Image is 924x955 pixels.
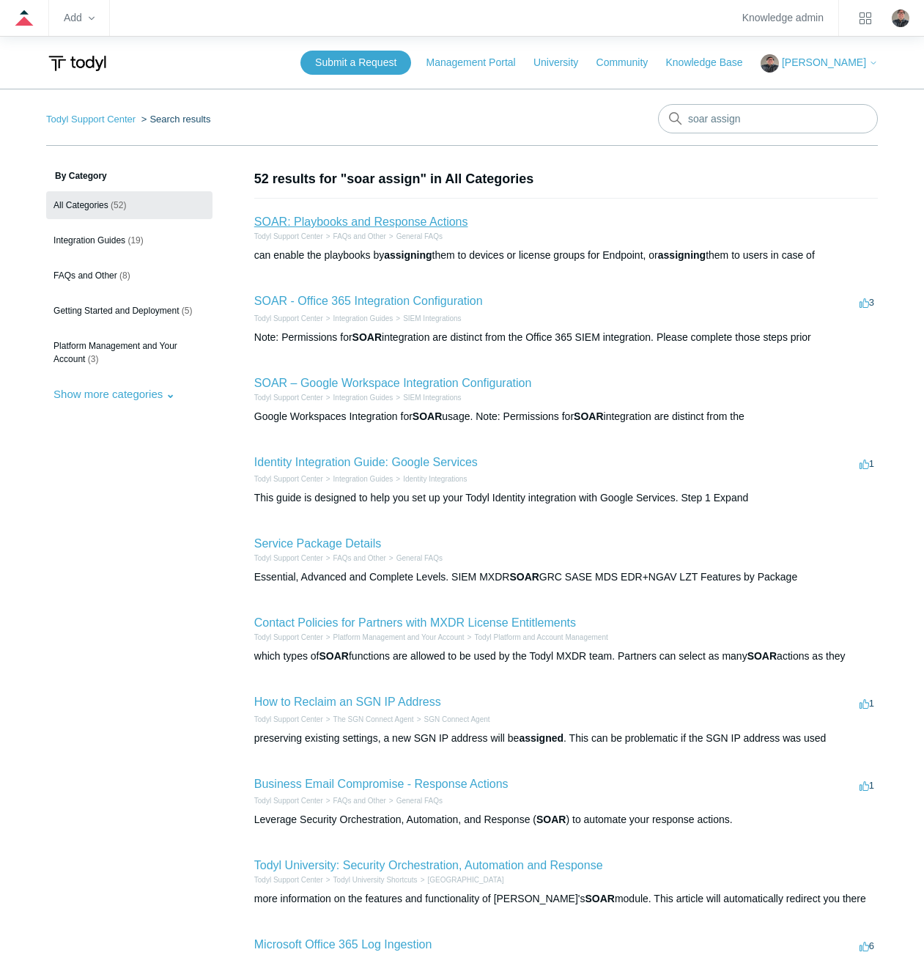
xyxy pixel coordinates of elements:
li: Todyl Support Center [46,114,138,125]
a: Business Email Compromise - Response Actions [254,778,509,790]
div: Essential, Advanced and Complete Levels. SIEM MXDR GRC SASE MDS EDR+NGAV LZT Features by Package [254,569,878,585]
li: General FAQs [386,231,443,242]
a: SGN Connect Agent [424,715,490,723]
li: General FAQs [386,795,443,806]
a: Platform Management and Your Account (3) [46,332,212,373]
a: Knowledge admin [742,14,824,22]
a: Todyl Support Center [254,633,323,641]
zd-hc-trigger: Click your profile icon to open the profile menu [892,10,909,27]
a: Identity Integration Guide: Google Services [254,456,478,468]
em: SOAR [747,650,777,662]
div: can enable the playbooks by them to devices or license groups for Endpoint, or them to users in c... [254,248,878,263]
a: Community [596,55,663,70]
span: Integration Guides [53,235,125,246]
span: 3 [860,297,874,308]
a: Integration Guides (19) [46,226,212,254]
a: Todyl Support Center [254,554,323,562]
span: FAQs and Other [53,270,117,281]
a: Identity Integrations [403,475,467,483]
a: All Categories (52) [46,191,212,219]
a: Submit a Request [300,51,411,75]
li: FAQs and Other [323,795,386,806]
span: (52) [111,200,126,210]
li: Todyl University [418,874,504,885]
a: Getting Started and Deployment (5) [46,297,212,325]
a: University [533,55,593,70]
a: General FAQs [396,797,443,805]
a: FAQs and Other [333,554,386,562]
li: Integration Guides [323,473,393,484]
a: Contact Policies for Partners with MXDR License Entitlements [254,616,576,629]
em: SOAR [585,893,614,904]
input: Search [658,104,878,133]
li: FAQs and Other [323,553,386,564]
span: (5) [182,306,193,316]
a: Microsoft Office 365 Log Ingestion [254,938,432,951]
li: Todyl Support Center [254,714,323,725]
li: SGN Connect Agent [414,714,490,725]
a: SOAR - Office 365 Integration Configuration [254,295,483,307]
a: Todyl Support Center [254,715,323,723]
em: SOAR [574,410,603,422]
span: (3) [88,354,99,364]
a: [GEOGRAPHIC_DATA] [427,876,503,884]
li: Platform Management and Your Account [323,632,465,643]
div: more information on the features and functionality of [PERSON_NAME]'s module. This article will a... [254,891,878,907]
a: Management Portal [426,55,531,70]
li: Todyl Support Center [254,231,323,242]
a: Todyl Support Center [254,797,323,805]
em: SOAR [413,410,442,422]
h3: By Category [46,169,212,182]
a: Integration Guides [333,394,393,402]
em: SOAR [536,814,566,825]
li: General FAQs [386,553,443,564]
span: 1 [860,458,874,469]
em: SOAR [319,650,349,662]
a: How to Reclaim an SGN IP Address [254,696,441,708]
a: Todyl Support Center [46,114,136,125]
span: 6 [860,940,874,951]
li: SIEM Integrations [393,392,461,403]
span: Getting Started and Deployment [53,306,179,316]
li: Todyl Support Center [254,632,323,643]
div: Google Workspaces Integration for usage. Note: Permissions for integration are distinct from the [254,409,878,424]
a: FAQs and Other (8) [46,262,212,290]
a: General FAQs [396,554,443,562]
li: SIEM Integrations [393,313,461,324]
li: Todyl Platform and Account Management [465,632,608,643]
a: Todyl Support Center [254,232,323,240]
a: Platform Management and Your Account [333,633,465,641]
li: Todyl Support Center [254,392,323,403]
em: assigning [658,249,706,261]
li: Todyl Support Center [254,874,323,885]
span: All Categories [53,200,108,210]
li: Todyl University Shortcuts [323,874,418,885]
div: Leverage Security Orchestration, Automation, and Response ( ) to automate your response actions. [254,812,878,827]
span: Platform Management and Your Account [53,341,177,364]
li: Search results [138,114,211,125]
img: Todyl Support Center Help Center home page [46,50,108,77]
li: Todyl Support Center [254,473,323,484]
a: FAQs and Other [333,797,386,805]
a: SIEM Integrations [403,394,461,402]
h1: 52 results for "soar assign" in All Categories [254,169,878,189]
div: preserving existing settings, a new SGN IP address will be . This can be problematic if the SGN I... [254,731,878,746]
zd-hc-trigger: Add [64,14,95,22]
a: Todyl Support Center [254,475,323,483]
span: 1 [860,698,874,709]
a: FAQs and Other [333,232,386,240]
div: Note: Permissions for integration are distinct from the Office 365 SIEM integration. Please compl... [254,330,878,345]
a: Integration Guides [333,314,393,322]
img: user avatar [892,10,909,27]
em: SOAR [352,331,382,343]
a: SOAR: Playbooks and Response Actions [254,215,468,228]
button: Show more categories [46,380,182,408]
li: Identity Integrations [393,473,467,484]
span: (19) [127,235,143,246]
li: Todyl Support Center [254,553,323,564]
a: Todyl Platform and Account Management [474,633,607,641]
a: Todyl Support Center [254,314,323,322]
a: Todyl University Shortcuts [333,876,418,884]
a: Knowledge Base [665,55,757,70]
em: assigned [519,732,563,744]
